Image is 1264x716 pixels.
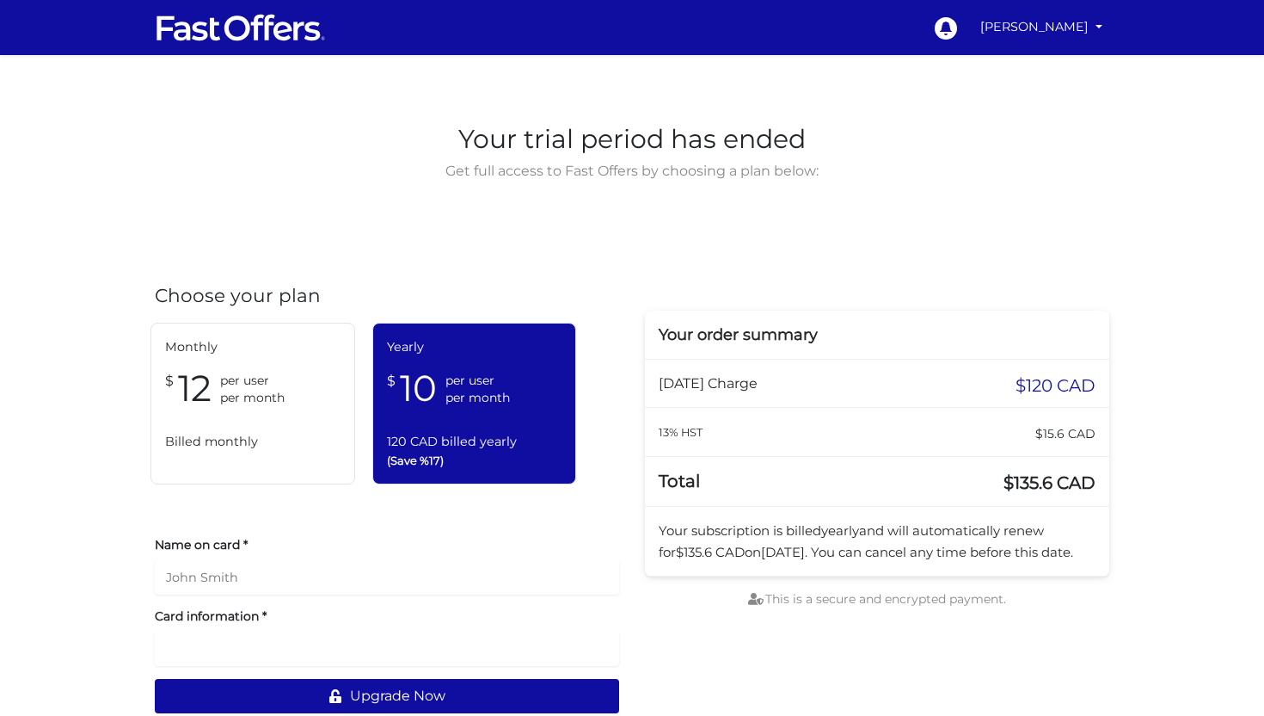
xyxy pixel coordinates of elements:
[387,432,562,452] span: 120 CAD billed yearly
[973,10,1109,44] a: [PERSON_NAME]
[387,452,562,470] span: (Save %17)
[165,337,341,357] span: Monthly
[821,522,859,539] span: yearly
[220,389,285,406] span: per month
[676,544,745,560] span: $135.6 CAD
[387,337,562,357] span: Yearly
[445,372,510,389] span: per user
[178,366,212,411] span: 12
[659,426,703,439] small: 13% HST
[748,591,1006,607] span: This is a secure and encrypted payment.
[441,119,824,160] span: Your trial period has ended
[1035,422,1095,446] span: $15.6 CAD
[400,366,437,411] span: 10
[761,544,805,560] span: [DATE]
[155,560,619,595] input: John Smith
[165,432,341,452] span: Billed monthly
[445,389,510,406] span: per month
[1003,471,1095,495] span: $135.6 CAD
[659,325,818,344] span: Your order summary
[441,160,824,182] span: Get full access to Fast Offers by choosing a plan below:
[659,471,700,491] span: Total
[659,522,1073,559] span: Your subscription is billed and will automatically renew for on . You can cancel any time before ...
[220,372,285,389] span: per user
[387,366,396,392] span: $
[1015,373,1095,398] span: $120 CAD
[155,536,619,553] label: Name on card *
[166,641,608,657] iframe: Secure payment input frame
[155,679,619,713] button: Upgrade Now
[155,608,619,625] label: Card information *
[659,375,758,392] span: [DATE] Charge
[165,366,174,392] span: $
[155,285,619,307] h4: Choose your plan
